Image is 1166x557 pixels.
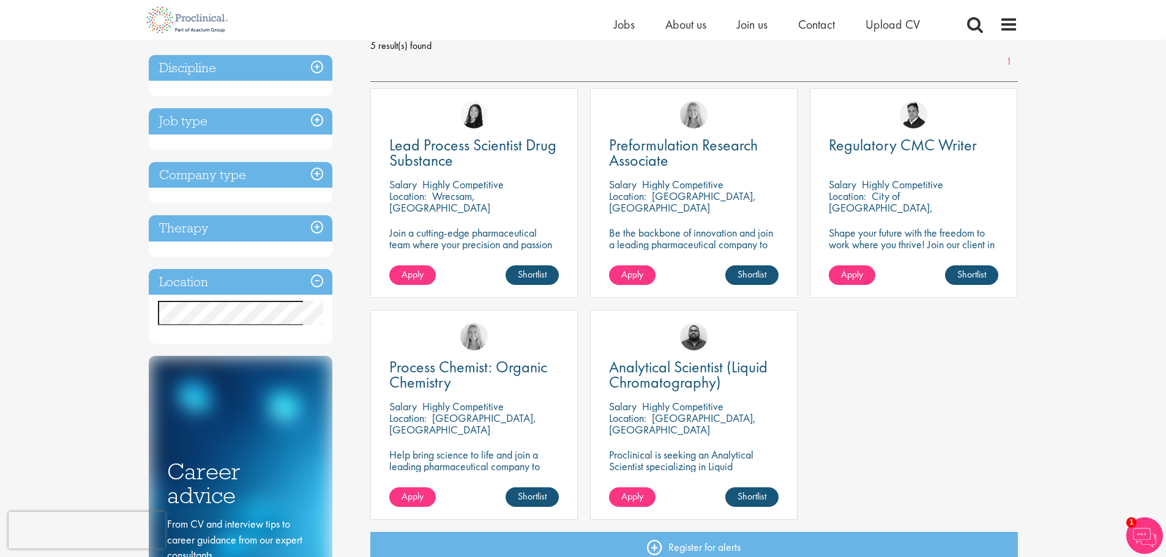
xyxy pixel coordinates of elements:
[609,135,758,171] span: Preformulation Research Associate
[460,323,488,350] img: Shannon Briggs
[829,265,875,285] a: Apply
[680,101,708,128] img: Shannon Briggs
[422,177,504,191] p: Highly Competitive
[9,512,165,548] iframe: reCAPTCHA
[389,227,559,273] p: Join a cutting-edge pharmaceutical team where your precision and passion for quality will help sh...
[370,37,1018,55] span: 5 result(s) found
[609,356,768,393] span: Analytical Scientist (Liquid Chromatography)
[389,449,559,507] p: Help bring science to life and join a leading pharmaceutical company to play a key role in delive...
[1126,517,1163,554] img: Chatbot
[609,265,656,285] a: Apply
[389,135,556,171] span: Lead Process Scientist Drug Substance
[1000,55,1018,69] a: 1
[865,17,920,32] a: Upload CV
[149,215,332,242] h3: Therapy
[737,17,768,32] a: Join us
[829,227,998,262] p: Shape your future with the freedom to work where you thrive! Join our client in this fully remote...
[389,189,490,215] p: Wrecsam, [GEOGRAPHIC_DATA]
[621,268,643,281] span: Apply
[609,487,656,507] a: Apply
[609,227,779,273] p: Be the backbone of innovation and join a leading pharmaceutical company to help keep life-changin...
[389,265,436,285] a: Apply
[642,399,723,413] p: Highly Competitive
[609,189,756,215] p: [GEOGRAPHIC_DATA], [GEOGRAPHIC_DATA]
[621,490,643,503] span: Apply
[506,265,559,285] a: Shortlist
[829,189,866,203] span: Location:
[149,269,332,295] h3: Location
[900,101,927,128] img: Peter Duvall
[614,17,635,32] a: Jobs
[798,17,835,32] a: Contact
[609,449,779,495] p: Proclinical is seeking an Analytical Scientist specializing in Liquid Chromatography to join our ...
[665,17,706,32] a: About us
[725,487,779,507] a: Shortlist
[422,399,504,413] p: Highly Competitive
[389,189,427,203] span: Location:
[609,360,779,390] a: Analytical Scientist (Liquid Chromatography)
[389,177,417,191] span: Salary
[725,265,779,285] a: Shortlist
[609,189,646,203] span: Location:
[609,138,779,168] a: Preformulation Research Associate
[402,268,424,281] span: Apply
[389,399,417,413] span: Salary
[841,268,863,281] span: Apply
[829,135,977,155] span: Regulatory CMC Writer
[460,101,488,128] img: Numhom Sudsok
[609,177,637,191] span: Salary
[1126,517,1137,528] span: 1
[642,177,723,191] p: Highly Competitive
[389,360,559,390] a: Process Chemist: Organic Chemistry
[680,323,708,350] img: Ashley Bennett
[389,356,547,393] span: Process Chemist: Organic Chemistry
[506,487,559,507] a: Shortlist
[149,55,332,81] h3: Discipline
[149,162,332,188] h3: Company type
[149,108,332,135] h3: Job type
[389,411,536,437] p: [GEOGRAPHIC_DATA], [GEOGRAPHIC_DATA]
[609,411,646,425] span: Location:
[389,138,559,168] a: Lead Process Scientist Drug Substance
[829,138,998,153] a: Regulatory CMC Writer
[389,411,427,425] span: Location:
[402,490,424,503] span: Apply
[609,399,637,413] span: Salary
[862,177,943,191] p: Highly Competitive
[609,411,756,437] p: [GEOGRAPHIC_DATA], [GEOGRAPHIC_DATA]
[945,265,998,285] a: Shortlist
[829,177,856,191] span: Salary
[167,460,314,507] h3: Career advice
[829,189,933,226] p: City of [GEOGRAPHIC_DATA], [GEOGRAPHIC_DATA]
[389,487,436,507] a: Apply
